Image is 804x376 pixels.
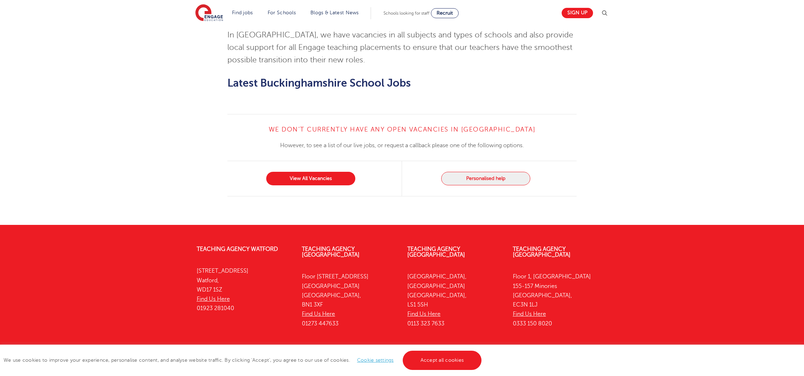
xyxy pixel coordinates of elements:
[197,246,278,252] a: Teaching Agency Watford
[302,246,360,258] a: Teaching Agency [GEOGRAPHIC_DATA]
[4,357,483,363] span: We use cookies to improve your experience, personalise content, and analyse website traffic. By c...
[197,266,292,313] p: [STREET_ADDRESS] Watford, WD17 1SZ 01923 281040
[431,8,459,18] a: Recruit
[197,296,230,302] a: Find Us Here
[310,10,359,15] a: Blogs & Latest News
[227,31,573,64] span: In [GEOGRAPHIC_DATA], we have vacancies in all subjects and types of schools and also provide loc...
[383,11,429,16] span: Schools looking for staff
[407,272,502,328] p: [GEOGRAPHIC_DATA], [GEOGRAPHIC_DATA] [GEOGRAPHIC_DATA], LS1 5SH 0113 323 7633
[227,125,577,134] h4: We don’t currently have any open vacancies in [GEOGRAPHIC_DATA]
[227,141,577,150] p: However, to see a list of our live jobs, or request a callback please one of the following options.
[513,311,546,317] a: Find Us Here
[266,172,355,185] a: View All Vacancies
[407,246,465,258] a: Teaching Agency [GEOGRAPHIC_DATA]
[403,351,482,370] a: Accept all cookies
[513,272,608,328] p: Floor 1, [GEOGRAPHIC_DATA] 155-157 Minories [GEOGRAPHIC_DATA], EC3N 1LJ 0333 150 8020
[441,172,530,185] button: Personalised help
[437,10,453,16] span: Recruit
[195,4,223,22] img: Engage Education
[232,10,253,15] a: Find jobs
[357,357,394,363] a: Cookie settings
[268,10,296,15] a: For Schools
[562,8,593,18] a: Sign up
[302,311,335,317] a: Find Us Here
[302,272,397,328] p: Floor [STREET_ADDRESS] [GEOGRAPHIC_DATA] [GEOGRAPHIC_DATA], BN1 3XF 01273 447633
[227,77,577,89] h2: Latest Buckinghamshire School Jobs
[513,246,571,258] a: Teaching Agency [GEOGRAPHIC_DATA]
[407,311,440,317] a: Find Us Here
